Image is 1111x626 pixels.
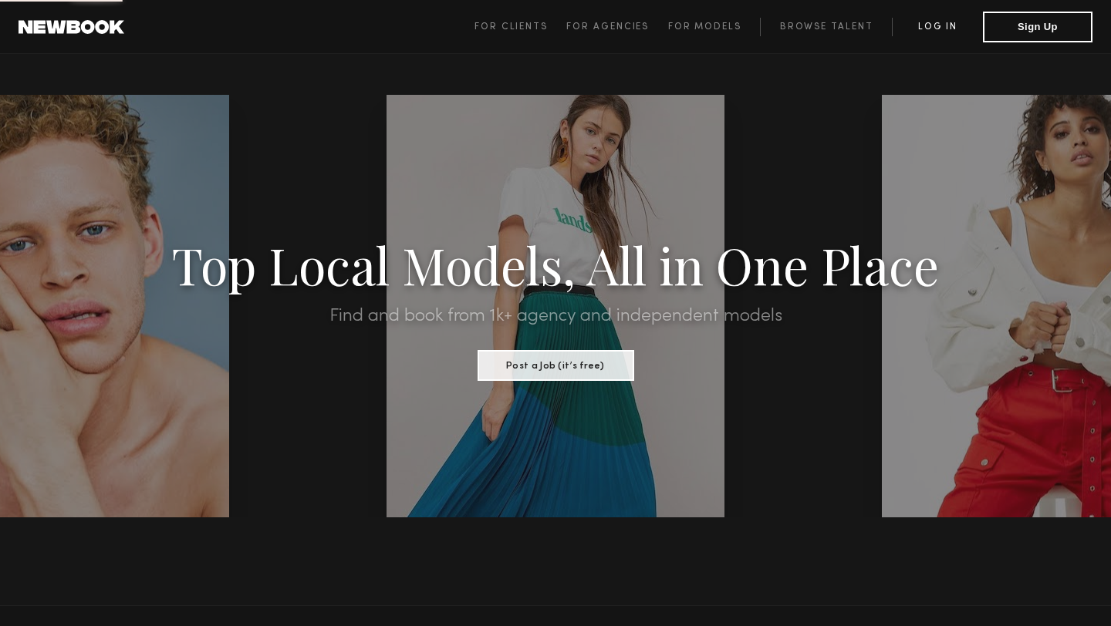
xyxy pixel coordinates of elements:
a: Post a Job (it’s free) [478,355,634,372]
a: Browse Talent [760,18,892,36]
a: For Agencies [566,18,667,36]
h2: Find and book from 1k+ agency and independent models [83,307,1028,325]
h1: Top Local Models, All in One Place [83,241,1028,288]
a: For Models [668,18,761,36]
span: For Models [668,22,741,32]
span: For Agencies [566,22,649,32]
button: Post a Job (it’s free) [478,350,634,381]
a: For Clients [474,18,566,36]
button: Sign Up [983,12,1092,42]
a: Log in [892,18,983,36]
span: For Clients [474,22,548,32]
